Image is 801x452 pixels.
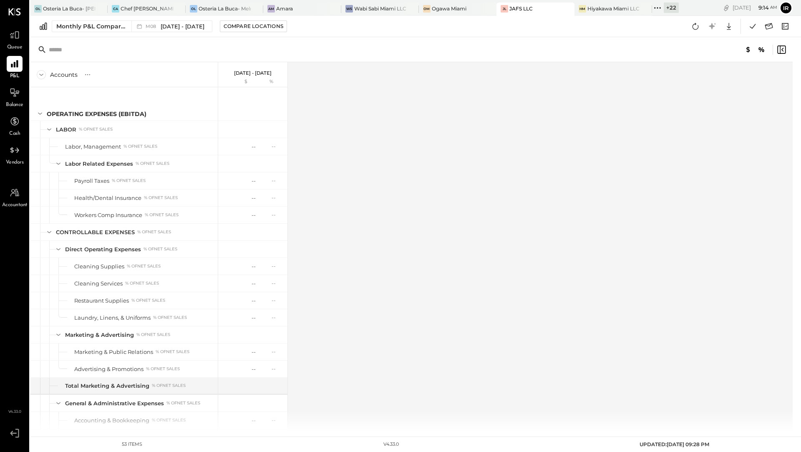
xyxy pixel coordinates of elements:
span: Vendors [6,159,24,167]
a: Cash [0,114,29,138]
div: WS [345,5,353,13]
span: [DATE] - [DATE] [161,23,204,30]
div: Cleaning Supplies [74,263,124,270]
div: -- [272,417,282,424]
div: % of NET SALES [144,246,177,252]
a: P&L [0,56,29,80]
div: Workers Comp Insurance [74,211,142,219]
div: Direct Operating Expenses [65,245,141,253]
div: % of NET SALES [156,349,189,355]
div: % of NET SALES [152,417,186,423]
div: % of NET SALES [136,332,170,338]
div: % of NET SALES [153,315,187,321]
div: -- [272,365,282,372]
div: -- [252,194,256,202]
div: % of NET SALES [79,126,113,132]
div: % of NET SALES [152,383,186,389]
div: % of NET SALES [112,178,146,184]
div: Chef [PERSON_NAME]'s Vineyard Restaurant [121,5,173,12]
div: % of NET SALES [146,366,180,372]
div: Hiyakawa Miami LLC [587,5,640,12]
div: OL [190,5,197,13]
div: LABOR [56,126,76,134]
div: Accounting & Bookkeeping [74,417,149,424]
div: HM [579,5,586,13]
div: % of NET SALES [131,298,165,303]
div: General & Administrative Expenses [65,399,164,407]
div: -- [272,314,282,321]
div: % of NET SALES [137,229,171,235]
div: -- [252,314,256,322]
div: + 22 [664,3,679,13]
div: Am [267,5,275,13]
div: % of NET SALES [125,280,159,286]
div: Restaurant Supplies [74,297,129,305]
div: -- [272,177,282,184]
div: Labor Related Expenses [65,160,133,168]
div: v 4.33.0 [383,441,399,448]
span: Queue [7,44,23,51]
div: copy link [722,3,730,12]
div: 53 items [122,441,142,448]
div: -- [272,348,282,355]
div: Accounts [50,71,78,79]
div: -- [272,143,282,150]
div: Amara [276,5,293,12]
div: Payroll Taxes [74,177,109,185]
span: P&L [10,73,20,80]
button: Monthly P&L Comparison M08[DATE] - [DATE] [52,20,212,32]
span: M08 [146,24,159,29]
div: % of NET SALES [166,400,200,406]
div: % of NET SALES [123,144,157,149]
div: -- [252,348,256,356]
div: Health/Dental Insurance [74,194,141,202]
span: Cash [9,130,20,138]
div: JAFS LLC [509,5,533,12]
div: Laundry, Linens, & Uniforms [74,314,151,322]
p: [DATE] - [DATE] [234,70,272,76]
span: Balance [6,101,23,109]
div: -- [272,263,282,270]
span: Accountant [2,202,28,209]
div: Labor, Management [65,143,121,151]
div: Marketing & Public Relations [74,348,153,356]
div: -- [252,143,256,151]
div: Marketing & Advertising [65,331,134,339]
div: -- [252,280,256,288]
div: JL [501,5,508,13]
a: Accountant [0,185,29,209]
div: $ [222,78,256,85]
div: OL [34,5,42,13]
div: -- [252,263,256,270]
button: Compare Locations [220,20,287,32]
button: Ir [779,1,793,15]
div: Total Marketing & Advertising [65,382,149,390]
div: % [258,78,285,85]
div: Advertising & Promotions [74,365,144,373]
div: OM [423,5,431,13]
div: CONTROLLABLE EXPENSES [56,228,135,236]
div: -- [252,177,256,185]
div: -- [252,297,256,305]
div: -- [272,280,282,287]
a: Queue [0,27,29,51]
a: Vendors [0,142,29,167]
div: % of NET SALES [127,263,161,269]
div: -- [272,297,282,304]
div: -- [252,365,256,373]
div: -- [272,211,282,218]
div: Osteria La Buca- [PERSON_NAME][GEOGRAPHIC_DATA] [43,5,95,12]
div: % of NET SALES [144,195,178,201]
div: -- [252,417,256,424]
div: % of NET SALES [136,161,169,167]
div: Ogawa Miami [432,5,466,12]
div: Osteria La Buca- Melrose [199,5,251,12]
span: UPDATED: [DATE] 09:28 PM [640,441,709,447]
a: Balance [0,85,29,109]
div: [DATE] [733,4,777,12]
div: Wabi Sabi Miami LLC [354,5,406,12]
div: Monthly P&L Comparison [56,22,126,30]
div: Cleaning Services [74,280,123,288]
div: -- [272,194,282,201]
div: % of NET SALES [145,212,179,218]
